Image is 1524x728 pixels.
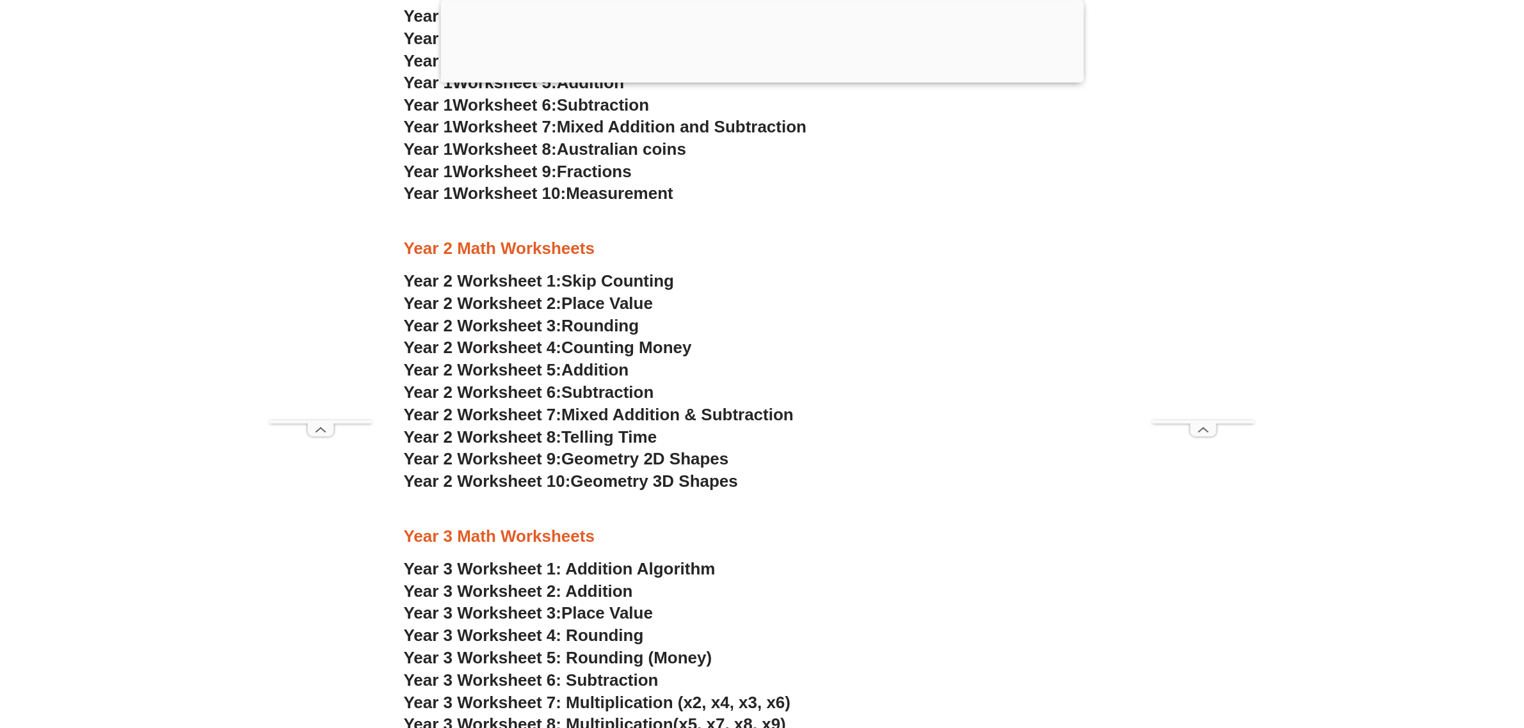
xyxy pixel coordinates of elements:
[404,184,673,203] a: Year 1Worksheet 10:Measurement
[404,526,1121,548] h3: Year 3 Math Worksheets
[404,360,629,379] a: Year 2 Worksheet 5:Addition
[404,693,791,712] a: Year 3 Worksheet 7: Multiplication (x2, x4, x3, x6)
[404,626,644,645] a: Year 3 Worksheet 4: Rounding
[404,6,721,26] a: Year 1Worksheet 2:Comparing Numbers
[561,449,728,468] span: Geometry 2D Shapes
[404,383,562,402] span: Year 2 Worksheet 6:
[570,471,737,491] span: Geometry 3D Shapes
[404,316,639,335] a: Year 2 Worksheet 3:Rounding
[404,117,807,136] a: Year 1Worksheet 7:Mixed Addition and Subtraction
[404,271,562,290] span: Year 2 Worksheet 1:
[1311,585,1524,728] iframe: Chat Widget
[561,294,653,313] span: Place Value
[404,29,682,48] a: Year 1Worksheet 3:Number Pattern
[404,449,562,468] span: Year 2 Worksheet 9:
[557,95,649,115] span: Subtraction
[453,117,557,136] span: Worksheet 7:
[561,383,654,402] span: Subtraction
[404,648,712,667] a: Year 3 Worksheet 5: Rounding (Money)
[453,162,557,181] span: Worksheet 9:
[561,405,794,424] span: Mixed Addition & Subtraction
[404,603,654,622] a: Year 3 Worksheet 3:Place Value
[404,405,562,424] span: Year 2 Worksheet 7:
[566,184,673,203] span: Measurement
[404,603,562,622] span: Year 3 Worksheet 3:
[404,449,729,468] a: Year 2 Worksheet 9:Geometry 2D Shapes
[404,471,571,491] span: Year 2 Worksheet 10:
[453,95,557,115] span: Worksheet 6:
[561,427,657,447] span: Telling Time
[404,405,794,424] a: Year 2 Worksheet 7:Mixed Addition & Subtraction
[404,162,632,181] a: Year 1Worksheet 9:Fractions
[269,36,372,420] iframe: Advertisement
[404,95,650,115] a: Year 1Worksheet 6:Subtraction
[404,238,1121,260] h3: Year 2 Math Worksheets
[404,294,562,313] span: Year 2 Worksheet 2:
[561,338,692,357] span: Counting Money
[404,316,562,335] span: Year 2 Worksheet 3:
[404,582,633,601] a: Year 3 Worksheet 2: Addition
[561,360,629,379] span: Addition
[404,271,675,290] a: Year 2 Worksheet 1:Skip Counting
[561,603,653,622] span: Place Value
[453,184,566,203] span: Worksheet 10:
[557,139,686,159] span: Australian coins
[404,383,654,402] a: Year 2 Worksheet 6:Subtraction
[557,73,624,92] span: Addition
[404,427,562,447] span: Year 2 Worksheet 8:
[561,316,639,335] span: Rounding
[404,294,654,313] a: Year 2 Worksheet 2:Place Value
[1152,36,1255,420] iframe: Advertisement
[404,427,657,447] a: Year 2 Worksheet 8:Telling Time
[404,338,562,357] span: Year 2 Worksheet 4:
[404,670,659,690] a: Year 3 Worksheet 6: Subtraction
[453,73,557,92] span: Worksheet 5:
[557,117,806,136] span: Mixed Addition and Subtraction
[404,338,692,357] a: Year 2 Worksheet 4:Counting Money
[404,73,625,92] a: Year 1Worksheet 5:Addition
[557,162,632,181] span: Fractions
[404,360,562,379] span: Year 2 Worksheet 5:
[404,471,738,491] a: Year 2 Worksheet 10:Geometry 3D Shapes
[453,139,557,159] span: Worksheet 8:
[561,271,674,290] span: Skip Counting
[404,559,716,578] a: Year 3 Worksheet 1: Addition Algorithm
[404,139,686,159] a: Year 1Worksheet 8:Australian coins
[404,51,648,70] a: Year 1Worksheet 4:Place Value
